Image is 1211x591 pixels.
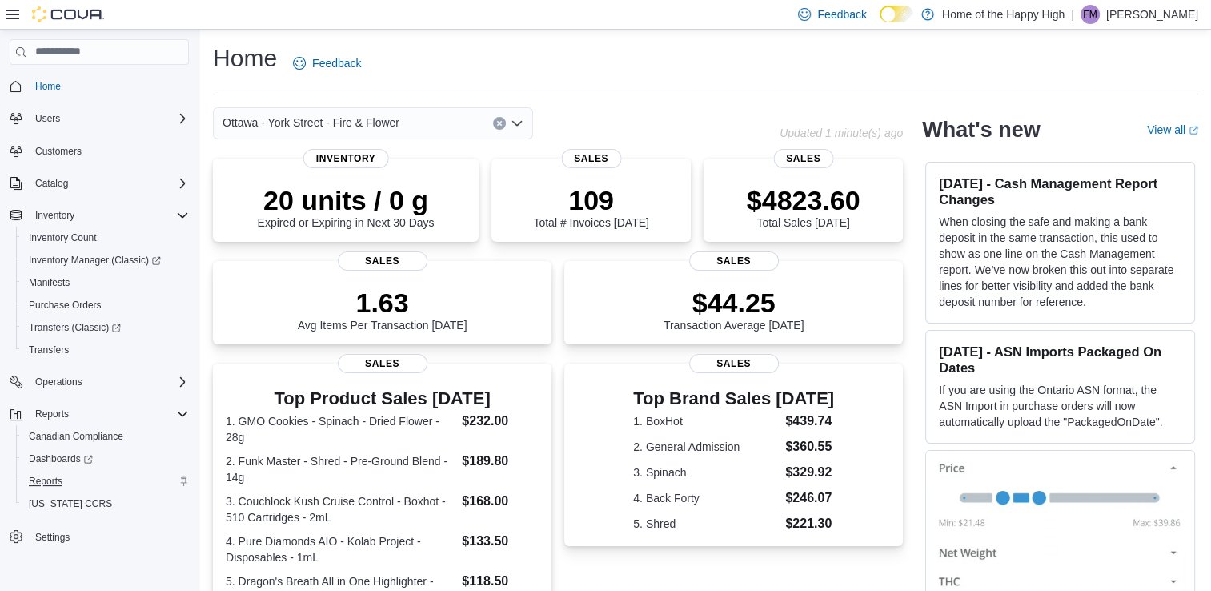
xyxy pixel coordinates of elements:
span: Manifests [22,273,189,292]
a: Reports [22,472,69,491]
span: Reports [35,408,69,420]
h2: What's new [922,117,1040,143]
span: Inventory [303,149,389,168]
span: Sales [338,251,427,271]
h3: Top Brand Sales [DATE] [633,389,834,408]
dt: 1. BoxHot [633,413,779,429]
button: Manifests [16,271,195,294]
span: Users [29,109,189,128]
h3: [DATE] - Cash Management Report Changes [939,175,1181,207]
div: Total # Invoices [DATE] [533,184,648,229]
span: Users [35,112,60,125]
button: Operations [29,372,89,392]
a: Transfers (Classic) [22,318,127,337]
dt: 1. GMO Cookies - Spinach - Dried Flower - 28g [226,413,455,445]
button: Inventory Count [16,227,195,249]
span: Inventory Manager (Classic) [22,251,189,270]
a: Home [29,77,67,96]
span: Operations [29,372,189,392]
span: Transfers [29,344,69,356]
span: Purchase Orders [29,299,102,312]
div: Avg Items Per Transaction [DATE] [298,287,467,332]
dt: 4. Back Forty [633,490,779,506]
dd: $246.07 [785,488,834,508]
button: Reports [29,404,75,424]
span: Dashboards [22,449,189,468]
button: Customers [3,139,195,163]
button: Open list of options [511,117,523,130]
a: Inventory Count [22,228,103,247]
span: Inventory Count [29,231,97,244]
dd: $118.50 [462,572,539,591]
p: $44.25 [664,287,804,319]
p: $4823.60 [747,184,860,216]
button: Purchase Orders [16,294,195,316]
button: Canadian Compliance [16,425,195,448]
a: Purchase Orders [22,295,108,315]
span: Settings [29,526,189,546]
button: Catalog [29,174,74,193]
h1: Home [213,42,277,74]
button: Inventory [3,204,195,227]
span: Inventory [29,206,189,225]
dt: 3. Spinach [633,464,779,480]
p: 1.63 [298,287,467,319]
svg: External link [1189,126,1198,135]
span: Dashboards [29,452,93,465]
img: Cova [32,6,104,22]
input: Dark Mode [880,6,913,22]
dd: $189.80 [462,452,539,471]
span: Reports [22,472,189,491]
a: View allExternal link [1147,123,1198,136]
nav: Complex example [10,68,189,590]
a: Dashboards [22,449,99,468]
span: Sales [338,354,427,373]
span: Washington CCRS [22,494,189,513]
button: Reports [16,470,195,492]
a: Manifests [22,273,76,292]
p: 109 [533,184,648,216]
dd: $360.55 [785,437,834,456]
dd: $221.30 [785,514,834,533]
button: Home [3,74,195,98]
dt: 4. Pure Diamonds AIO - Kolab Project - Disposables - 1mL [226,533,455,565]
dt: 2. Funk Master - Shred - Pre-Ground Blend - 14g [226,453,455,485]
button: Catalog [3,172,195,195]
p: Home of the Happy High [942,5,1065,24]
span: Transfers (Classic) [29,321,121,334]
span: Sales [689,354,779,373]
span: Inventory Manager (Classic) [29,254,161,267]
p: 20 units / 0 g [258,184,435,216]
a: [US_STATE] CCRS [22,494,118,513]
span: Sales [561,149,621,168]
a: Dashboards [16,448,195,470]
p: If you are using the Ontario ASN format, the ASN Import in purchase orders will now automatically... [939,382,1181,430]
span: Sales [689,251,779,271]
a: Inventory Manager (Classic) [22,251,167,270]
span: Catalog [35,177,68,190]
p: | [1071,5,1074,24]
span: Purchase Orders [22,295,189,315]
dd: $329.92 [785,463,834,482]
span: Feedback [312,55,361,71]
span: Feedback [817,6,866,22]
a: Canadian Compliance [22,427,130,446]
a: Inventory Manager (Classic) [16,249,195,271]
span: Catalog [29,174,189,193]
span: Customers [35,145,82,158]
span: Home [35,80,61,93]
span: Transfers [22,340,189,360]
button: Operations [3,371,195,393]
span: Sales [773,149,833,168]
span: Reports [29,404,189,424]
span: Ottawa - York Street - Fire & Flower [223,113,399,132]
button: Inventory [29,206,81,225]
button: [US_STATE] CCRS [16,492,195,515]
dt: 5. Shred [633,516,779,532]
span: Customers [29,141,189,161]
a: Feedback [287,47,367,79]
dd: $133.50 [462,532,539,551]
span: FM [1083,5,1097,24]
p: Updated 1 minute(s) ago [780,127,903,139]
